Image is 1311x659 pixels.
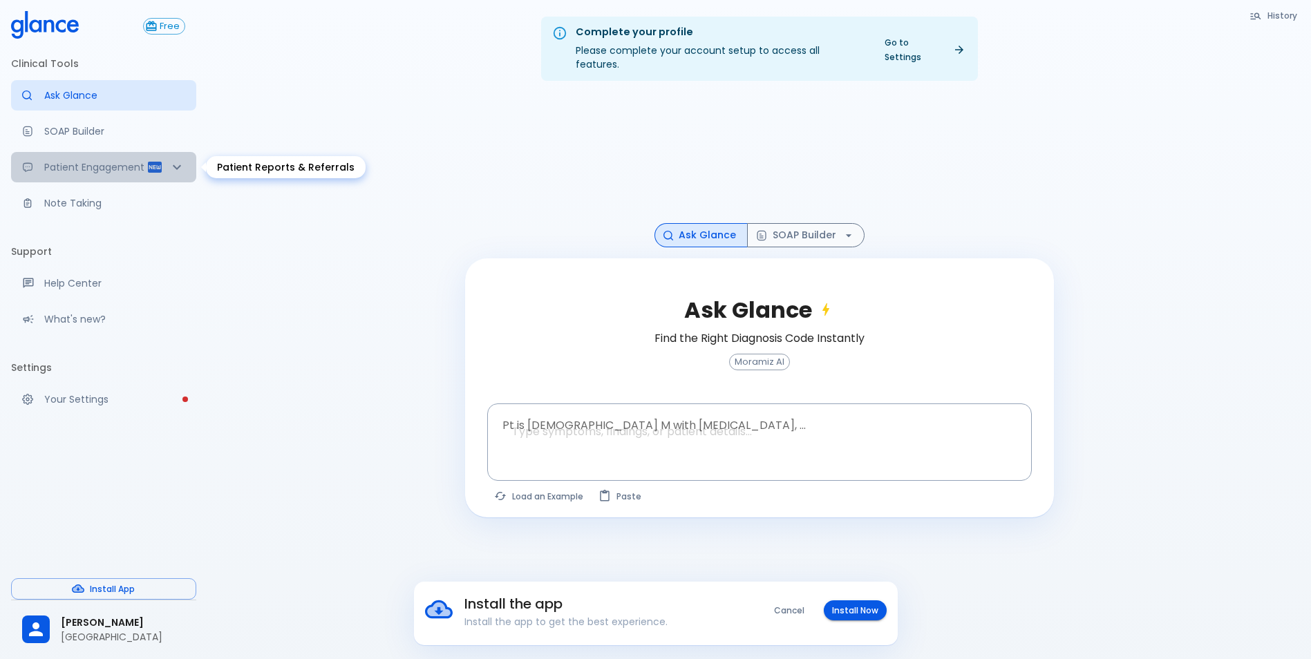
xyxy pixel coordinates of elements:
[44,392,185,406] p: Your Settings
[730,357,789,367] span: Moramiz AI
[487,486,592,506] button: Load a random example
[44,312,185,326] p: What's new?
[684,297,834,323] h2: Ask Glance
[747,223,865,247] button: SOAP Builder
[654,223,748,247] button: Ask Glance
[143,18,185,35] button: Free
[44,276,185,290] p: Help Center
[206,156,366,178] div: Patient Reports & Referrals
[11,116,196,146] a: Docugen: Compose a clinical documentation in seconds
[464,593,729,615] h6: Install the app
[44,88,185,102] p: Ask Glance
[592,486,650,506] button: Paste from clipboard
[1243,6,1305,26] button: History
[143,18,196,35] a: Click to view or change your subscription
[44,124,185,138] p: SOAP Builder
[44,160,147,174] p: Patient Engagement
[61,615,185,630] span: [PERSON_NAME]
[11,188,196,218] a: Advanced note-taking
[576,21,865,77] div: Please complete your account setup to access all features.
[11,384,196,414] a: Please complete account setup
[654,329,865,348] h6: Find the Right Diagnosis Code Instantly
[11,235,196,268] li: Support
[61,630,185,644] p: [GEOGRAPHIC_DATA]
[11,304,196,334] div: Recent updates and feature releases
[824,600,887,620] button: Install Now
[11,268,196,298] a: Get help from our support team
[44,196,185,210] p: Note Taking
[11,47,196,80] li: Clinical Tools
[11,152,196,182] div: Patient Reports & Referrals
[11,578,196,600] button: Install App
[576,25,865,40] div: Complete your profile
[464,615,729,629] p: Install the app to get the best experience.
[11,606,196,653] div: [PERSON_NAME][GEOGRAPHIC_DATA]
[11,80,196,111] a: Moramiz: Find ICD10AM codes instantly
[155,21,185,32] span: Free
[876,32,972,67] a: Go to Settings
[766,600,813,620] button: Cancel
[11,351,196,384] li: Settings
